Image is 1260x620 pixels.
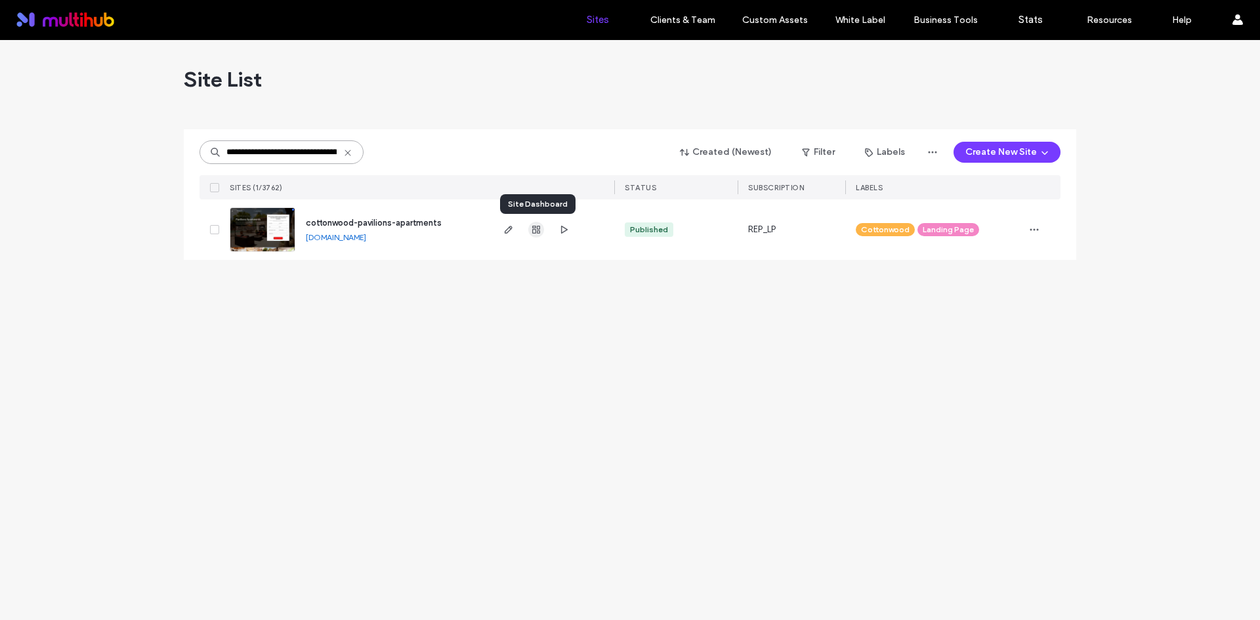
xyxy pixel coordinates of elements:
label: White Label [835,14,885,26]
label: Custom Assets [742,14,808,26]
span: LABELS [856,183,883,192]
a: cottonwood-pavilions-apartments [306,218,442,228]
span: Landing Page [923,224,974,236]
div: Site Dashboard [500,194,576,214]
label: Stats [1018,14,1043,26]
span: REP_LP [748,223,776,236]
span: STATUS [625,183,656,192]
span: Cottonwood [861,224,910,236]
label: Clients & Team [650,14,715,26]
span: SITES (1/3762) [230,183,282,192]
span: Site List [184,66,262,93]
button: Labels [853,142,917,163]
label: Sites [587,14,609,26]
button: Filter [789,142,848,163]
div: Published [630,224,668,236]
span: Help [30,9,56,21]
button: Create New Site [954,142,1060,163]
label: Resources [1087,14,1132,26]
button: Created (Newest) [669,142,784,163]
label: Business Tools [913,14,978,26]
a: [DOMAIN_NAME] [306,232,366,242]
span: SUBSCRIPTION [748,183,804,192]
label: Help [1172,14,1192,26]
